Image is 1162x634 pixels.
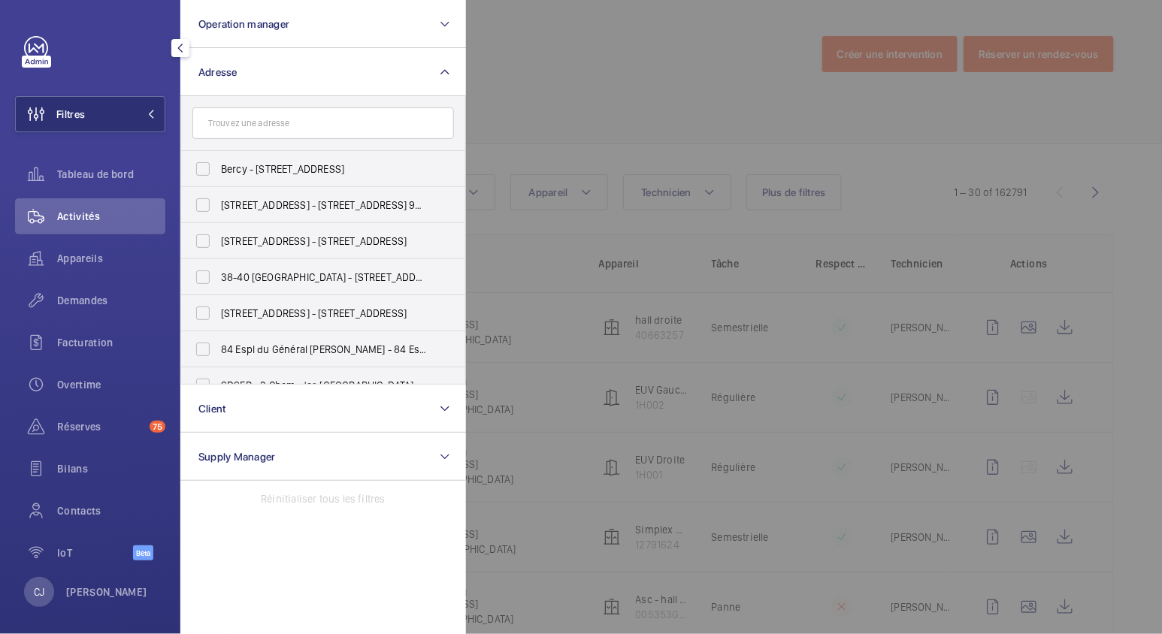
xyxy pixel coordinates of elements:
[57,251,165,266] span: Appareils
[57,545,133,560] span: IoT
[57,377,165,392] span: Overtime
[57,293,165,308] span: Demandes
[57,419,144,434] span: Réserves
[66,584,147,599] p: [PERSON_NAME]
[150,421,165,433] span: 75
[57,503,165,518] span: Contacts
[34,584,44,599] p: CJ
[15,96,165,132] button: Filtres
[133,545,153,560] span: Beta
[57,335,165,350] span: Facturation
[57,461,165,476] span: Bilans
[56,107,85,122] span: Filtres
[57,167,165,182] span: Tableau de bord
[57,209,165,224] span: Activités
